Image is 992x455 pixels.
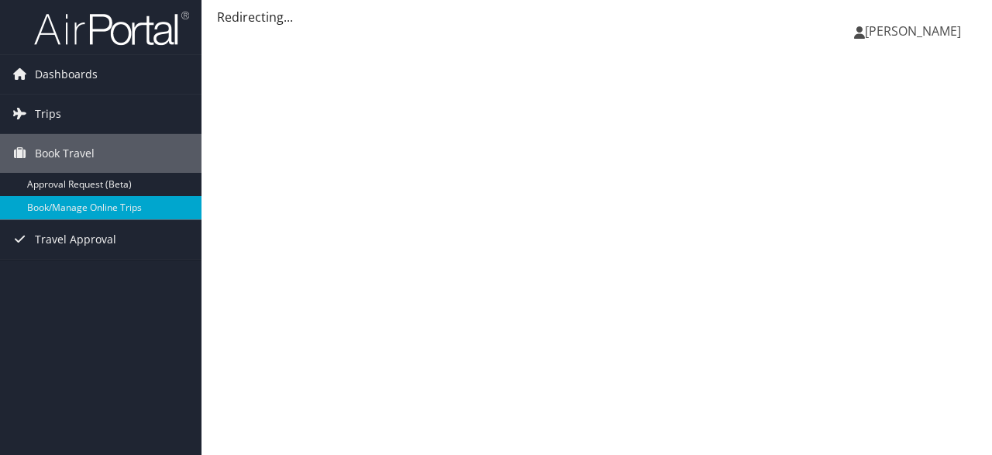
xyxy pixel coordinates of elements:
div: Redirecting... [217,8,976,26]
span: [PERSON_NAME] [865,22,961,40]
img: airportal-logo.png [34,10,189,47]
span: Trips [35,95,61,133]
span: Dashboards [35,55,98,94]
span: Book Travel [35,134,95,173]
a: [PERSON_NAME] [854,8,976,54]
span: Travel Approval [35,220,116,259]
